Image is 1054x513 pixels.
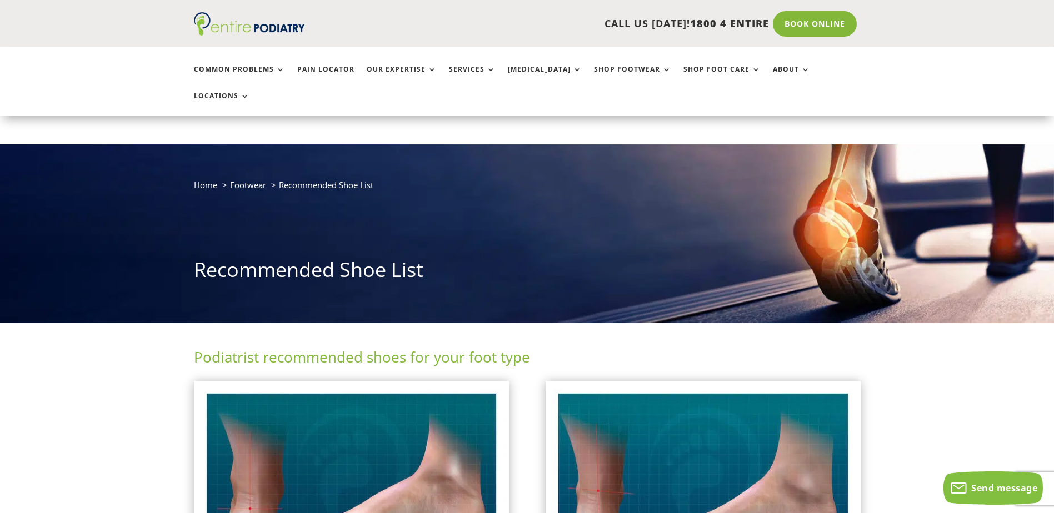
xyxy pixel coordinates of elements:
[971,482,1037,494] span: Send message
[348,17,769,31] p: CALL US [DATE]!
[230,179,266,190] a: Footwear
[594,66,671,89] a: Shop Footwear
[690,17,769,30] span: 1800 4 ENTIRE
[194,347,861,373] h2: Podiatrist recommended shoes for your foot type
[773,66,810,89] a: About
[297,66,354,89] a: Pain Locator
[508,66,582,89] a: [MEDICAL_DATA]
[194,12,305,36] img: logo (1)
[367,66,437,89] a: Our Expertise
[194,66,285,89] a: Common Problems
[449,66,496,89] a: Services
[683,66,761,89] a: Shop Foot Care
[194,256,861,289] h1: Recommended Shoe List
[943,471,1043,505] button: Send message
[194,178,861,200] nav: breadcrumb
[194,179,217,190] a: Home
[773,11,857,37] a: Book Online
[279,179,373,190] span: Recommended Shoe List
[194,27,305,38] a: Entire Podiatry
[194,92,249,116] a: Locations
